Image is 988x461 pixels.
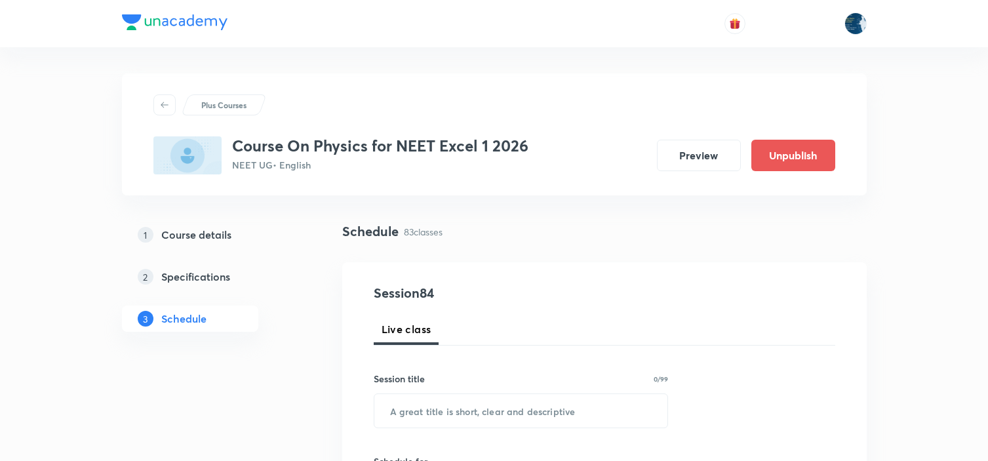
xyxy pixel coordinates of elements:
[232,158,528,172] p: NEET UG • English
[122,14,227,33] a: Company Logo
[138,227,153,243] p: 1
[138,269,153,285] p: 2
[201,99,247,111] p: Plus Courses
[751,140,835,171] button: Unpublish
[153,136,222,174] img: 77D7EF7A-BC62-4F7E-8D6F-54731B76E0AC_plus.png
[161,311,207,327] h5: Schedule
[161,227,231,243] h5: Course details
[161,269,230,285] h5: Specifications
[404,225,443,239] p: 83 classes
[374,372,425,386] h6: Session title
[122,264,300,290] a: 2Specifications
[374,283,613,303] h4: Session 84
[654,376,668,382] p: 0/99
[138,311,153,327] p: 3
[657,140,741,171] button: Preview
[844,12,867,35] img: Lokeshwar Chiluveru
[374,394,668,428] input: A great title is short, clear and descriptive
[122,222,300,248] a: 1Course details
[724,13,745,34] button: avatar
[122,14,227,30] img: Company Logo
[342,222,399,241] h4: Schedule
[382,321,431,337] span: Live class
[729,18,741,30] img: avatar
[232,136,528,155] h3: Course On Physics for NEET Excel 1 2026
